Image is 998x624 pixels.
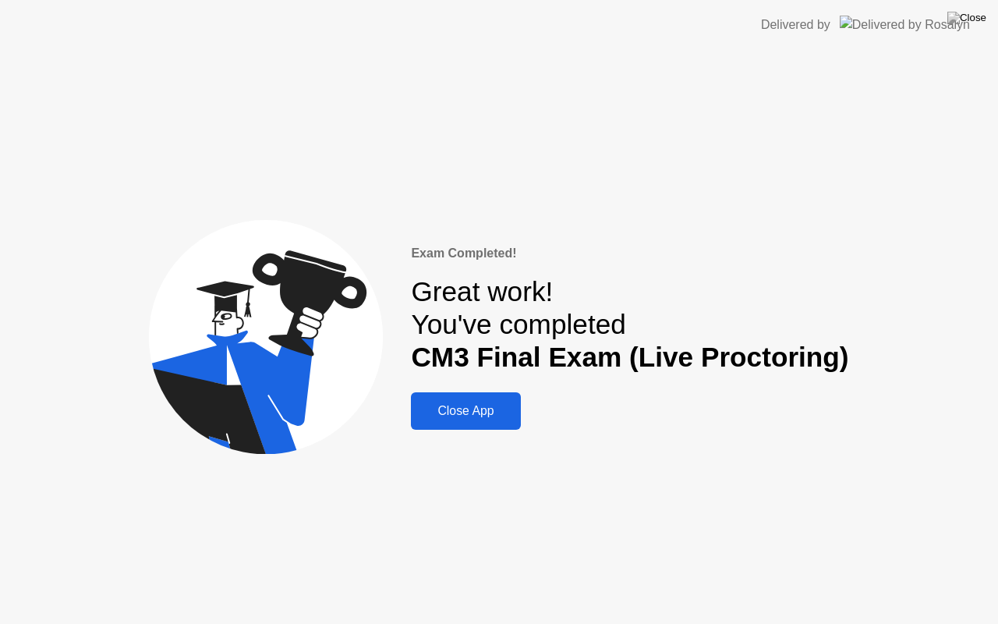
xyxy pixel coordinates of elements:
[416,404,515,418] div: Close App
[411,275,848,374] div: Great work! You've completed
[411,342,848,372] b: CM3 Final Exam (Live Proctoring)
[761,16,830,34] div: Delivered by
[411,244,848,263] div: Exam Completed!
[840,16,970,34] img: Delivered by Rosalyn
[947,12,986,24] img: Close
[411,392,520,430] button: Close App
